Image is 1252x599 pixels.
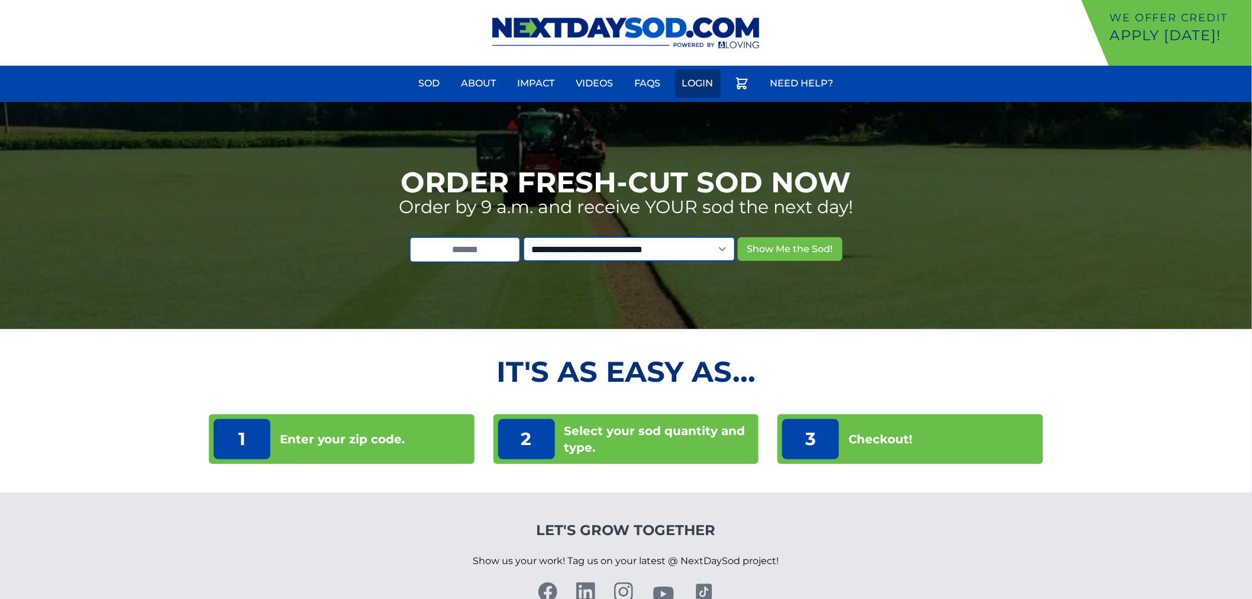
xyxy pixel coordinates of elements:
p: Enter your zip code. [280,431,405,447]
p: Select your sod quantity and type. [564,423,754,456]
button: Show Me the Sod! [738,237,843,261]
h1: Order Fresh-Cut Sod Now [401,168,851,197]
p: Checkout! [848,431,912,447]
p: 3 [782,419,839,459]
h4: Let's Grow Together [473,521,779,540]
a: Need Help? [763,69,841,98]
a: Login [675,69,721,98]
p: Apply [DATE]! [1110,26,1247,45]
p: 2 [498,419,555,459]
p: We offer Credit [1110,9,1247,26]
h2: It's as Easy As... [209,358,1044,386]
p: Order by 9 a.m. and receive YOUR sod the next day! [399,197,853,218]
a: Sod [412,69,447,98]
a: About [454,69,504,98]
a: Videos [569,69,621,98]
a: Impact [511,69,562,98]
p: 1 [214,419,270,459]
a: FAQs [628,69,668,98]
p: Show us your work! Tag us on your latest @ NextDaySod project! [473,540,779,582]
